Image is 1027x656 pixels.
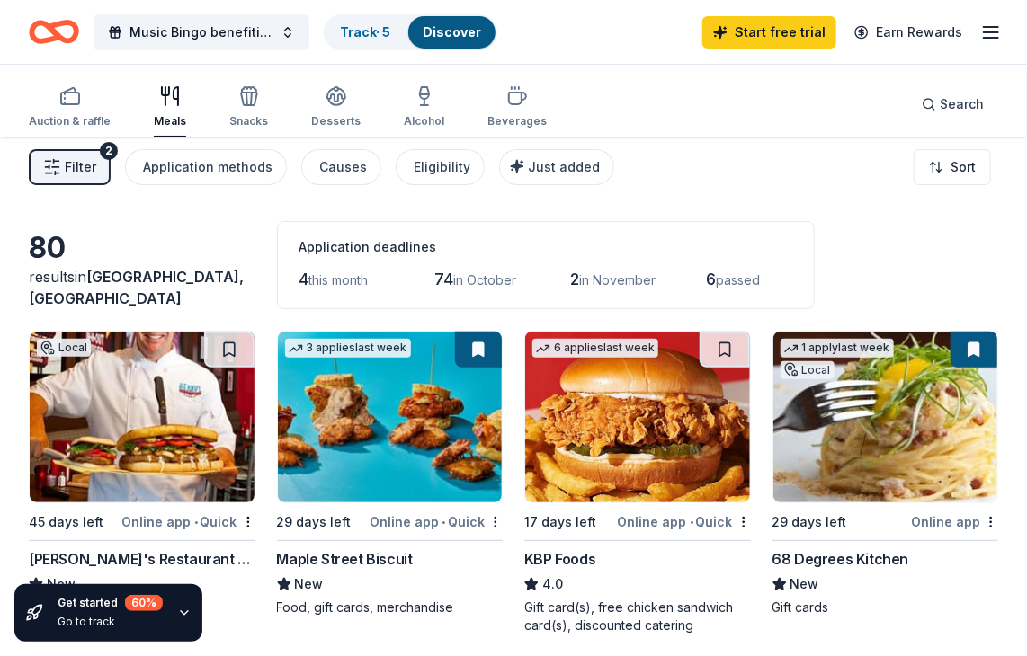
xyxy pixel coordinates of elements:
button: Meals [154,78,186,137]
button: Auction & raffle [29,78,111,137]
span: Search [940,93,984,115]
div: KBP Foods [524,548,595,570]
span: Filter [65,156,96,178]
div: Online app Quick [370,510,503,533]
div: Eligibility [414,156,470,178]
button: Application methods [125,149,287,185]
span: this month [309,272,369,288]
button: Just added [499,149,614,185]
button: Eligibility [396,149,485,185]
span: 4 [299,270,309,288]
div: 45 days left [29,511,103,533]
div: Desserts [311,114,361,129]
div: Online app Quick [618,510,751,533]
button: Search [907,86,998,122]
button: Alcohol [404,78,444,137]
div: [PERSON_NAME]'s Restaurant Group [29,548,255,570]
img: Image for 68 Degrees Kitchen [773,332,998,502]
div: Local [37,339,91,357]
div: 29 days left [277,511,352,533]
div: results [29,266,255,309]
a: Image for 68 Degrees Kitchen1 applylast weekLocal29 days leftOnline app68 Degrees KitchenNewGift ... [772,331,999,616]
span: New [790,573,819,595]
span: passed [717,272,761,288]
span: in [29,268,244,307]
div: Alcohol [404,114,444,129]
button: Filter2 [29,149,111,185]
div: 68 Degrees Kitchen [772,548,909,570]
div: Get started [58,595,163,611]
a: Home [29,11,79,53]
span: 2 [571,270,580,288]
span: New [295,573,324,595]
img: Image for KBP Foods [525,332,750,502]
button: Snacks [229,78,268,137]
div: Local [781,361,835,379]
div: 3 applies last week [285,339,411,358]
div: Maple Street Biscuit [277,548,413,570]
div: Go to track [58,615,163,629]
span: Music Bingo benefiting Polar Rescue [129,22,273,43]
div: Food, gift cards, merchandise [277,598,504,616]
a: Discover [423,24,481,40]
div: 17 days left [524,511,596,533]
span: • [194,515,198,529]
a: Image for Maple Street Biscuit3 applieslast week29 days leftOnline app•QuickMaple Street BiscuitN... [277,331,504,616]
button: Beverages [487,78,547,137]
div: Gift card(s), free chicken sandwich card(s), discounted catering [524,598,751,634]
button: Desserts [311,78,361,137]
span: • [690,515,693,529]
div: Beverages [487,114,547,129]
div: Meals [154,114,186,129]
span: in October [454,272,517,288]
span: 74 [435,270,454,288]
span: 4.0 [542,573,563,595]
a: Start free trial [702,16,836,49]
div: 29 days left [772,511,847,533]
span: Sort [951,156,976,178]
div: Online app Quick [122,510,255,533]
div: 80 [29,230,255,266]
span: • [442,515,445,529]
div: 2 [100,142,118,160]
div: Application deadlines [299,236,792,258]
div: 60 % [125,595,163,611]
div: Snacks [229,114,268,129]
div: Causes [319,156,367,178]
a: Earn Rewards [844,16,973,49]
span: Just added [528,159,600,174]
a: Track· 5 [340,24,390,40]
button: Music Bingo benefiting Polar Rescue [94,14,309,50]
button: Causes [301,149,381,185]
div: Online app [911,510,998,533]
div: 6 applies last week [532,339,658,358]
a: Image for KBP Foods6 applieslast week17 days leftOnline app•QuickKBP Foods4.0Gift card(s), free c... [524,331,751,634]
div: Gift cards [772,598,999,616]
img: Image for Maple Street Biscuit [278,332,503,502]
div: 1 apply last week [781,339,894,358]
span: in November [580,272,656,288]
a: Image for Kenny's Restaurant GroupLocal45 days leftOnline app•Quick[PERSON_NAME]'s Restaurant Gro... [29,331,255,616]
div: Auction & raffle [29,114,111,129]
span: [GEOGRAPHIC_DATA], [GEOGRAPHIC_DATA] [29,268,244,307]
span: 6 [707,270,717,288]
div: Application methods [143,156,272,178]
button: Sort [914,149,991,185]
img: Image for Kenny's Restaurant Group [30,332,255,502]
button: Track· 5Discover [324,14,497,50]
